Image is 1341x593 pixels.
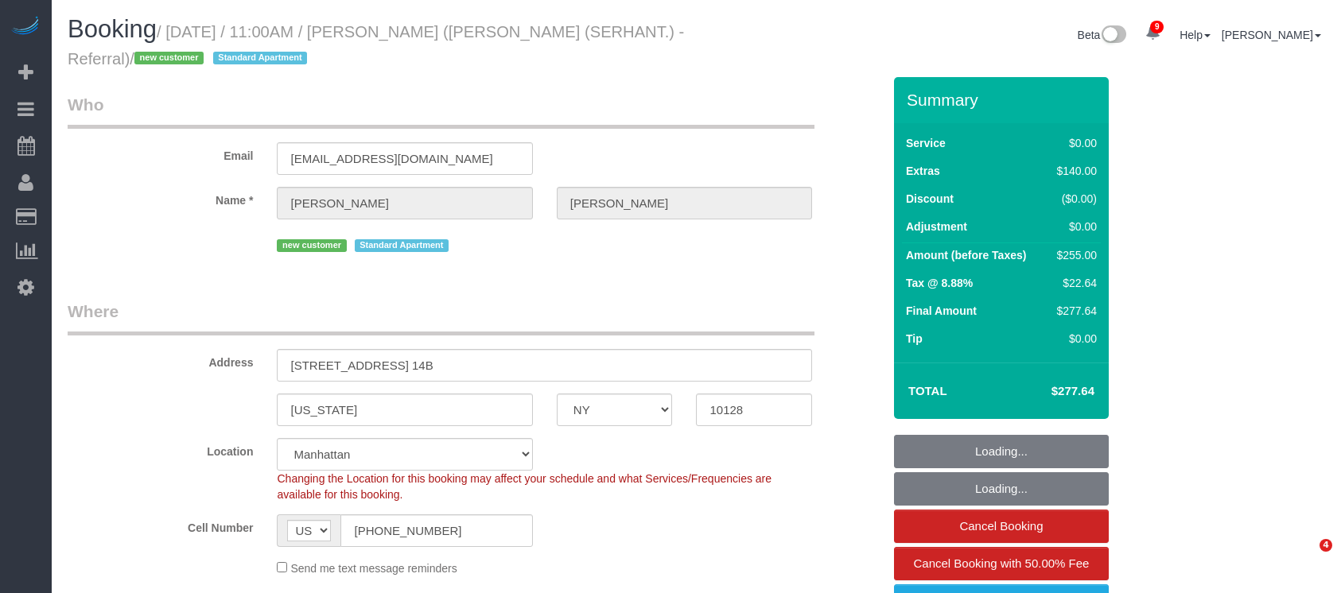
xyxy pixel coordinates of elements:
span: new customer [277,239,346,252]
iframe: Intercom live chat [1287,539,1325,577]
a: Help [1180,29,1211,41]
h3: Summary [907,91,1101,109]
span: Standard Apartment [213,52,308,64]
div: $22.64 [1051,275,1097,291]
a: Beta [1078,29,1127,41]
input: Cell Number [340,514,532,547]
span: new customer [134,52,204,64]
label: Tip [906,331,923,347]
span: 9 [1150,21,1164,33]
label: Tax @ 8.88% [906,275,973,291]
label: Amount (before Taxes) [906,247,1026,263]
div: $0.00 [1051,219,1097,234]
div: ($0.00) [1051,191,1097,207]
label: Cell Number [56,514,265,536]
div: $255.00 [1051,247,1097,263]
span: 4 [1320,539,1332,552]
span: Changing the Location for this booking may affect your schedule and what Services/Frequencies are... [277,472,772,501]
div: $277.64 [1051,303,1097,319]
img: Automaid Logo [10,16,41,38]
a: [PERSON_NAME] [1222,29,1321,41]
span: Standard Apartment [355,239,449,252]
span: Booking [68,15,157,43]
span: Send me text message reminders [290,562,457,575]
label: Discount [906,191,954,207]
label: Final Amount [906,303,977,319]
input: City [277,393,532,426]
a: 9 [1137,16,1168,51]
span: Cancel Booking with 50.00% Fee [914,556,1090,570]
strong: Total [908,384,947,397]
label: Name * [56,187,265,208]
div: $140.00 [1051,163,1097,179]
input: First Name [277,187,532,219]
label: Extras [906,163,940,179]
legend: Who [68,93,814,129]
label: Location [56,438,265,459]
a: Cancel Booking [894,510,1109,543]
span: / [130,50,312,68]
input: Email [277,142,532,175]
input: Last Name [557,187,812,219]
div: $0.00 [1051,135,1097,151]
input: Zip Code [696,393,812,426]
div: $0.00 [1051,331,1097,347]
label: Adjustment [906,219,967,234]
label: Email [56,142,265,164]
h4: $277.64 [1004,385,1094,398]
label: Service [906,135,946,151]
legend: Where [68,300,814,335]
img: New interface [1100,25,1126,46]
label: Address [56,349,265,370]
a: Cancel Booking with 50.00% Fee [894,547,1109,580]
small: / [DATE] / 11:00AM / [PERSON_NAME] ([PERSON_NAME] (SERHANT.) - Referral) [68,23,684,68]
